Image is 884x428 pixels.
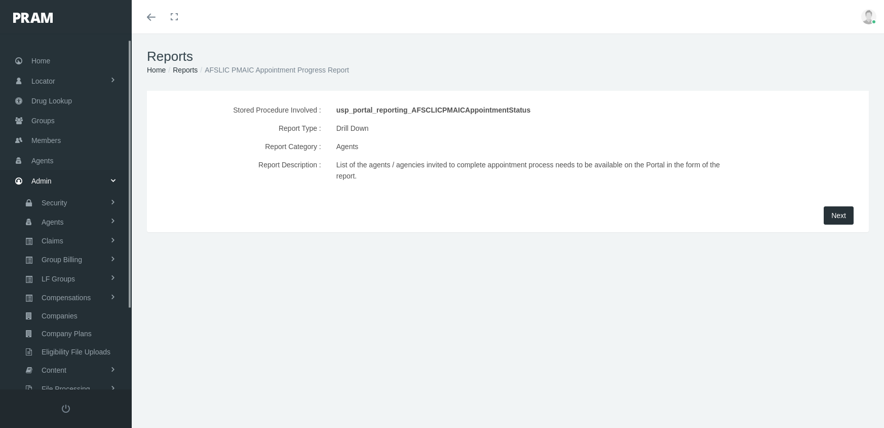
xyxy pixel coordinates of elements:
[42,232,63,249] span: Claims
[31,111,55,130] span: Groups
[198,64,349,76] li: AFSLIC PMAIC Appointment Progress Report
[42,307,78,325] span: Companies
[149,119,329,137] label: Report Type :
[149,156,329,185] label: Report Description :
[336,101,739,119] div: usp_portal_reporting_AFSCLICPMAICAppointmentStatus
[147,66,166,74] a: Home
[149,137,329,156] label: Report Category :
[31,131,61,150] span: Members
[147,49,869,64] h1: Reports
[42,362,66,379] span: Content
[42,270,75,288] span: LF Groups
[42,251,82,268] span: Group Billing
[149,101,329,119] label: Stored Procedure Involved :
[831,211,846,220] span: Next
[13,13,53,23] img: PRAM_20_x_78.png
[336,119,739,137] div: Drill Down
[31,171,52,191] span: Admin
[336,137,739,156] div: Agents
[42,289,91,306] span: Compensations
[42,325,92,342] span: Company Plans
[824,206,854,225] button: Next
[31,51,50,70] span: Home
[31,72,55,91] span: Locator
[336,156,739,185] div: List of the agents / agencies invited to complete appointment process needs to be available on th...
[861,9,876,24] img: user-placeholder.jpg
[173,66,198,74] a: Reports
[31,91,72,111] span: Drug Lookup
[42,343,110,361] span: Eligibility File Uploads
[42,380,90,398] span: File Processing
[42,194,67,211] span: Security
[42,213,64,231] span: Agents
[31,151,54,170] span: Agents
